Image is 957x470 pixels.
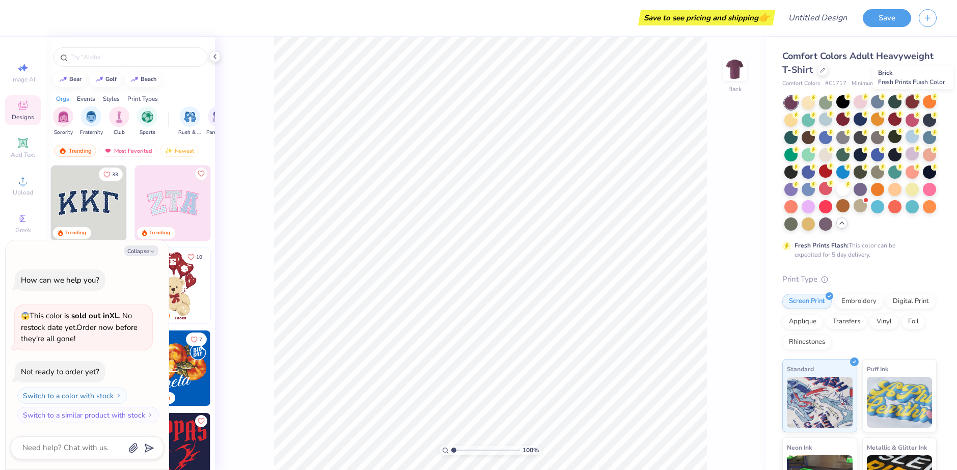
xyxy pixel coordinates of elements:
img: 3b9aba4f-e317-4aa7-a679-c95a879539bd [51,165,126,241]
img: Switch to a color with stock [116,393,122,399]
span: Greek [15,226,31,234]
img: trend_line.gif [130,76,139,82]
span: 10 [196,255,202,260]
button: Like [195,415,207,427]
img: Switch to a similar product with stock [147,412,153,418]
button: filter button [80,106,103,136]
span: 😱 [21,311,30,321]
button: Like [186,333,207,346]
button: golf [90,72,121,87]
div: Digital Print [886,294,936,309]
div: filter for Sorority [53,106,73,136]
div: Not ready to order yet? [21,367,99,377]
img: trending.gif [59,147,67,154]
span: Comfort Colors [782,79,820,88]
button: filter button [178,106,202,136]
span: Standard [787,364,814,374]
div: Transfers [826,314,867,329]
div: Most Favorited [99,145,157,157]
span: Puff Ink [867,364,888,374]
button: Switch to a similar product with stock [17,407,159,423]
img: Rush & Bid Image [184,111,196,123]
span: Add Text [11,151,35,159]
div: Print Type [782,273,937,285]
button: Like [183,250,207,264]
button: filter button [109,106,129,136]
div: Trending [149,229,170,237]
div: Screen Print [782,294,832,309]
span: Image AI [11,75,35,84]
input: Try "Alpha" [70,52,201,62]
img: Club Image [114,111,125,123]
div: Orgs [56,94,69,103]
img: f22b6edb-555b-47a9-89ed-0dd391bfae4f [210,330,285,406]
button: filter button [53,106,73,136]
button: Like [99,168,123,181]
button: bear [53,72,86,87]
span: Comfort Colors Adult Heavyweight T-Shirt [782,50,934,76]
button: Save [863,9,911,27]
button: Like [195,168,207,180]
button: Collapse [124,245,158,256]
img: 5ee11766-d822-42f5-ad4e-763472bf8dcf [210,165,285,241]
div: Trending [65,229,86,237]
button: filter button [206,106,230,136]
img: most_fav.gif [104,147,112,154]
div: golf [105,76,117,82]
img: 8659caeb-cee5-4a4c-bd29-52ea2f761d42 [135,330,210,406]
div: Applique [782,314,823,329]
img: trend_line.gif [95,76,103,82]
div: filter for Rush & Bid [178,106,202,136]
strong: sold out in XL [71,311,119,321]
img: Sports Image [142,111,153,123]
button: beach [125,72,161,87]
span: Sorority [54,129,73,136]
div: Back [728,85,742,94]
span: # C1717 [825,79,846,88]
img: Back [725,59,745,79]
span: Minimum Order: 24 + [852,79,903,88]
span: 👉 [758,11,770,23]
div: filter for Sports [137,106,157,136]
button: Switch to a color with stock [17,388,127,404]
div: Print Types [127,94,158,103]
div: Events [77,94,95,103]
input: Untitled Design [780,8,855,28]
div: filter for Club [109,106,129,136]
div: Rhinestones [782,335,832,350]
img: Sorority Image [58,111,69,123]
span: 100 % [523,446,539,455]
img: trend_line.gif [59,76,67,82]
span: Parent's Weekend [206,129,230,136]
div: bear [69,76,81,82]
div: Styles [103,94,120,103]
img: Fraternity Image [86,111,97,123]
button: filter button [137,106,157,136]
img: edfb13fc-0e43-44eb-bea2-bf7fc0dd67f9 [126,165,201,241]
img: Parent's Weekend Image [212,111,224,123]
span: This color is . No restock date yet. Order now before they're all gone! [21,311,138,344]
span: Sports [140,129,155,136]
div: filter for Fraternity [80,106,103,136]
span: Fresh Prints Flash Color [878,78,945,86]
img: Standard [787,377,853,428]
span: 33 [112,172,118,177]
div: Newest [160,145,199,157]
span: 7 [199,337,202,342]
span: Rush & Bid [178,129,202,136]
img: e74243e0-e378-47aa-a400-bc6bcb25063a [210,248,285,323]
div: Trending [54,145,96,157]
div: Save to see pricing and shipping [641,10,773,25]
span: Club [114,129,125,136]
img: 9980f5e8-e6a1-4b4a-8839-2b0e9349023c [135,165,210,241]
div: beach [141,76,157,82]
span: Metallic & Glitter Ink [867,442,927,453]
span: Designs [12,113,34,121]
img: Puff Ink [867,377,933,428]
div: Foil [901,314,925,329]
div: Brick [872,66,953,89]
div: filter for Parent's Weekend [206,106,230,136]
img: Newest.gif [165,147,173,154]
span: Fraternity [80,129,103,136]
div: Embroidery [835,294,883,309]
